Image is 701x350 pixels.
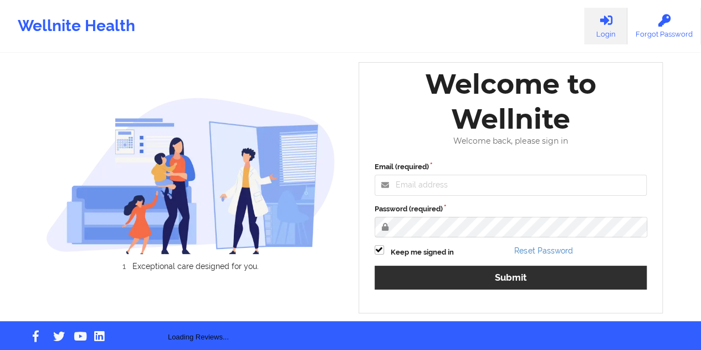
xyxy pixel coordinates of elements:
label: Keep me signed in [391,247,454,258]
div: Welcome back, please sign in [367,136,655,146]
a: Reset Password [514,246,572,255]
label: Email (required) [375,161,647,173]
label: Password (required) [375,204,647,215]
div: Loading Reviews... [46,290,351,343]
div: Welcome to Wellnite [367,67,655,136]
img: wellnite-auth-hero_200.c722682e.png [46,97,335,255]
a: Login [584,8,627,44]
a: Forgot Password [627,8,701,44]
input: Email address [375,175,647,196]
button: Submit [375,266,647,290]
li: Exceptional care designed for you. [56,262,335,271]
